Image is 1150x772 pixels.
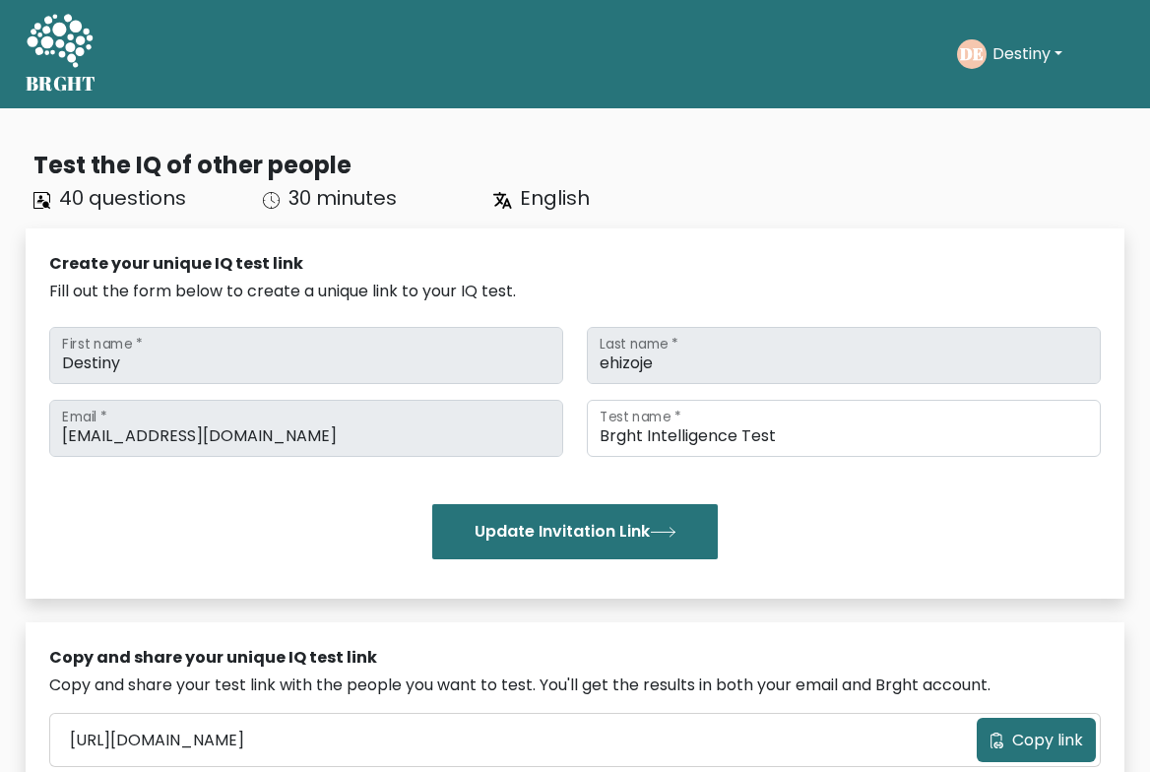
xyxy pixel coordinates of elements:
button: Update Invitation Link [432,504,718,559]
span: Copy link [1012,729,1083,752]
button: Copy link [977,718,1096,762]
button: Destiny [987,41,1068,67]
text: DE [960,42,984,65]
span: 30 minutes [288,184,397,212]
input: Last name [587,327,1101,384]
div: Copy and share your test link with the people you want to test. You'll get the results in both yo... [49,674,1101,697]
div: Copy and share your unique IQ test link [49,646,1101,670]
h5: BRGHT [26,72,96,96]
span: 40 questions [59,184,186,212]
a: BRGHT [26,8,96,100]
div: Fill out the form below to create a unique link to your IQ test. [49,280,1101,303]
span: English [520,184,590,212]
input: First name [49,327,563,384]
input: Email [49,400,563,457]
div: Test the IQ of other people [33,148,1124,183]
div: Create your unique IQ test link [49,252,1101,276]
input: Test name [587,400,1101,457]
